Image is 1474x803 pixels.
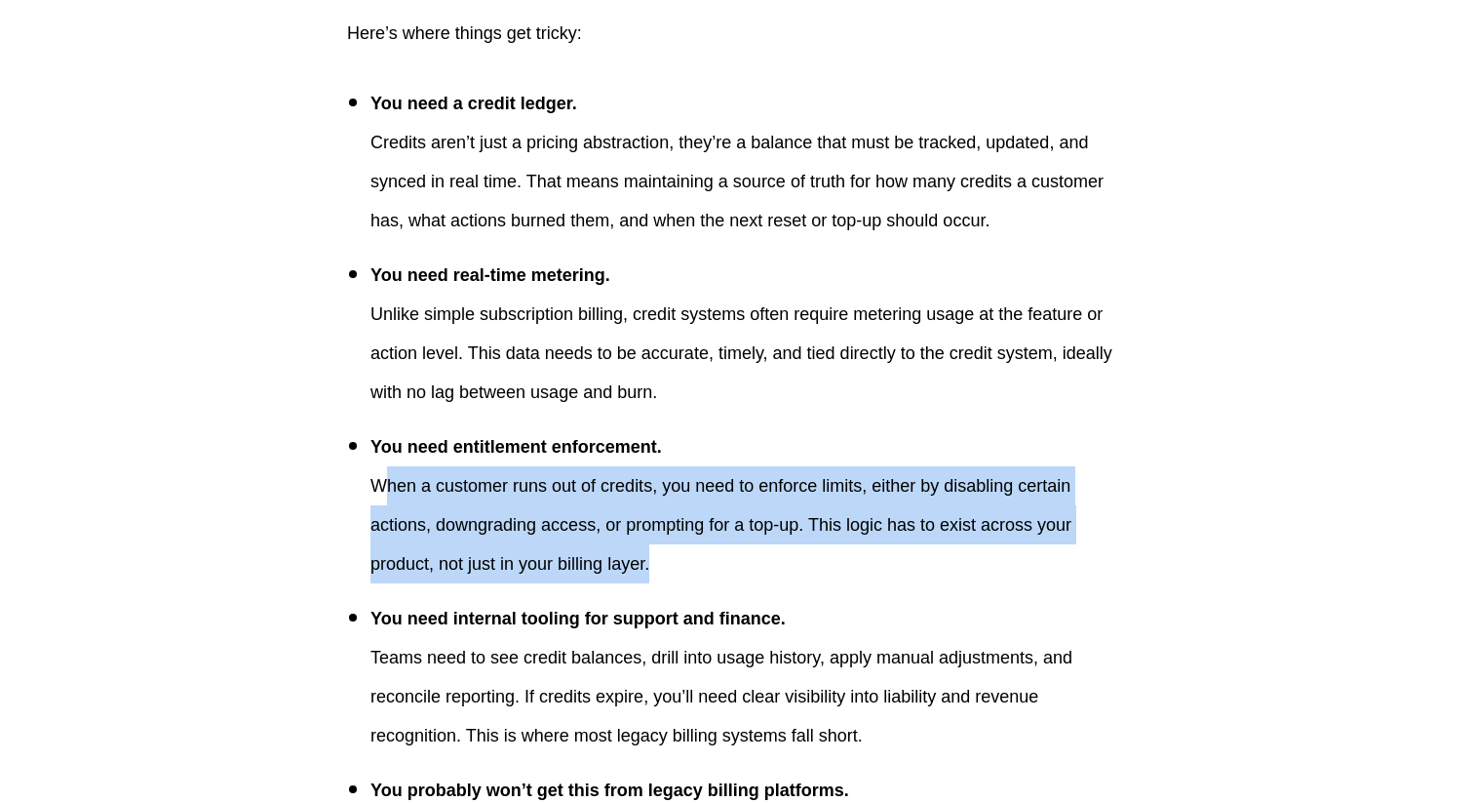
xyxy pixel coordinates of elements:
p: Teams need to see credit balances, drill into usage history, apply manual adjustments, and reconc... [370,638,1127,755]
span: You need internal tooling for support and finance. [370,609,786,628]
span: You need entitlement enforcement. [370,437,662,457]
p: Credits aren’t just a pricing abstraction, they’re a balance that must be tracked, updated, and s... [370,123,1127,240]
p: Here’s where things get tricky: [347,14,1127,53]
span: You need a credit ledger. [370,94,577,113]
p: When a customer runs out of credits, you need to enforce limits, either by disabling certain acti... [370,466,1127,583]
p: Unlike simple subscription billing, credit systems often require metering usage at the feature or... [370,295,1127,412]
span: You probably won’t get this from legacy billing platforms. [370,781,849,800]
span: You need real-time metering. [370,265,610,285]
